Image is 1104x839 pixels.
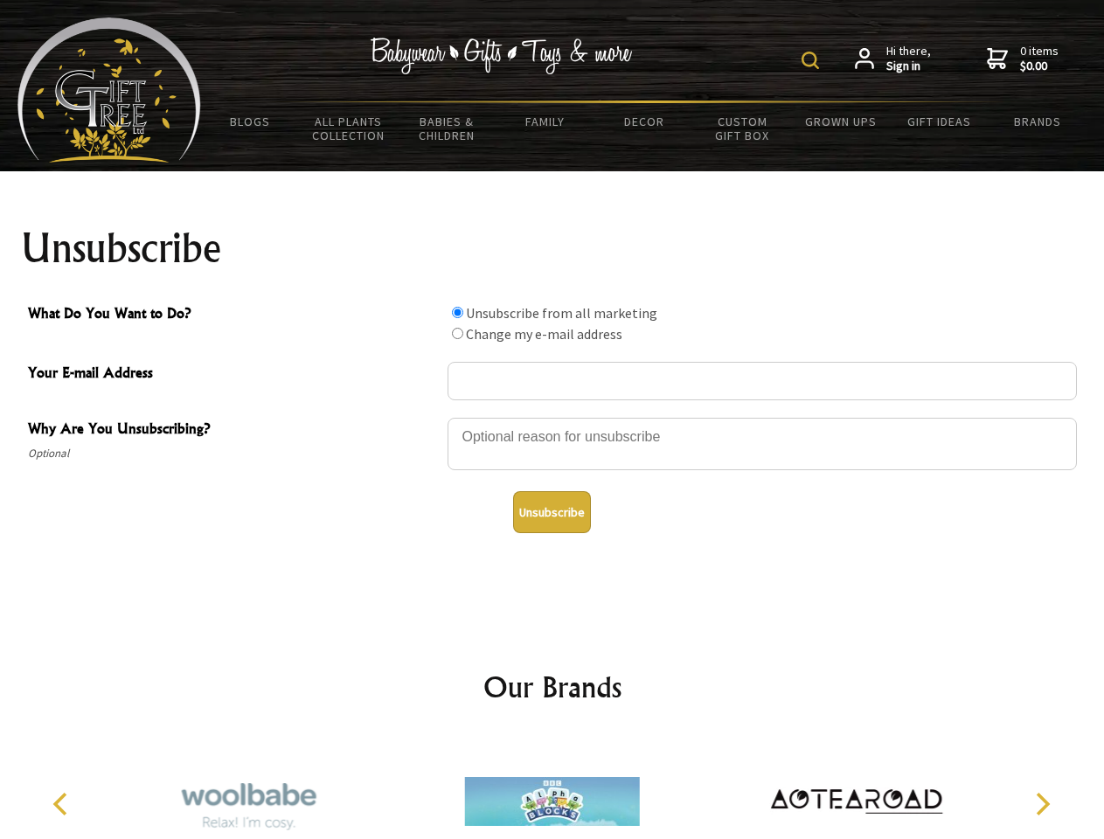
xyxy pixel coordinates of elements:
[513,491,591,533] button: Unsubscribe
[886,44,931,74] span: Hi there,
[21,227,1084,269] h1: Unsubscribe
[300,103,399,154] a: All Plants Collection
[452,328,463,339] input: What Do You Want to Do?
[1020,59,1059,74] strong: $0.00
[1020,43,1059,74] span: 0 items
[890,103,989,140] a: Gift Ideas
[466,325,622,343] label: Change my e-mail address
[989,103,1087,140] a: Brands
[802,52,819,69] img: product search
[17,17,201,163] img: Babyware - Gifts - Toys and more...
[855,44,931,74] a: Hi there,Sign in
[398,103,496,154] a: Babies & Children
[1023,785,1061,823] button: Next
[28,418,439,443] span: Why Are You Unsubscribing?
[886,59,931,74] strong: Sign in
[594,103,693,140] a: Decor
[791,103,890,140] a: Grown Ups
[496,103,595,140] a: Family
[35,666,1070,708] h2: Our Brands
[28,443,439,464] span: Optional
[466,304,657,322] label: Unsubscribe from all marketing
[201,103,300,140] a: BLOGS
[452,307,463,318] input: What Do You Want to Do?
[448,418,1077,470] textarea: Why Are You Unsubscribing?
[371,38,633,74] img: Babywear - Gifts - Toys & more
[448,362,1077,400] input: Your E-mail Address
[28,302,439,328] span: What Do You Want to Do?
[987,44,1059,74] a: 0 items$0.00
[28,362,439,387] span: Your E-mail Address
[693,103,792,154] a: Custom Gift Box
[44,785,82,823] button: Previous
